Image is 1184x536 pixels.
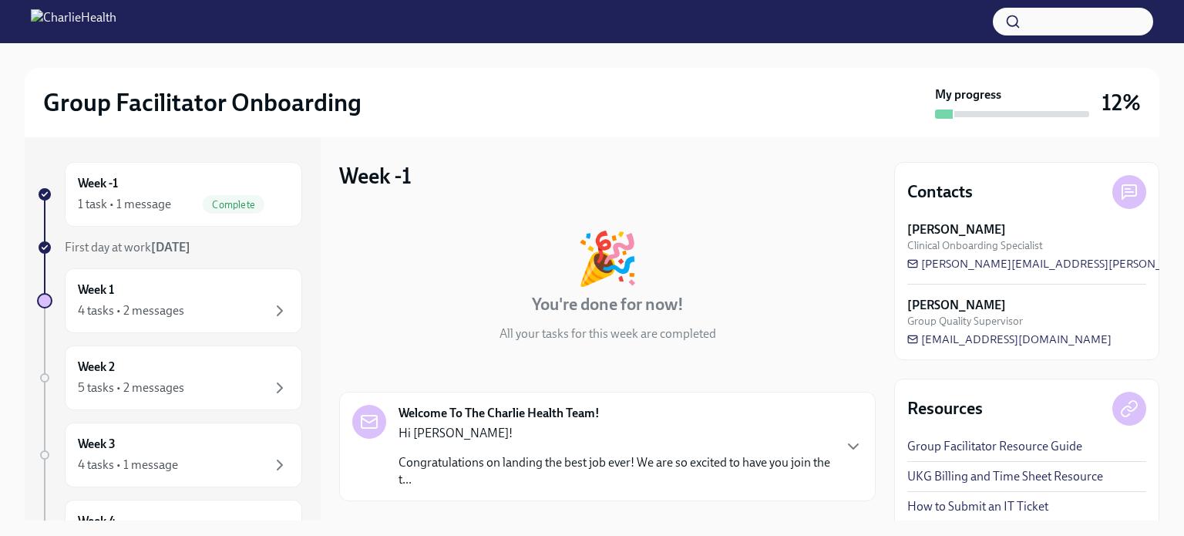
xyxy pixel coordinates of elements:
[907,397,983,420] h4: Resources
[907,498,1048,515] a: How to Submit an IT Ticket
[31,9,116,34] img: CharlieHealth
[78,281,114,298] h6: Week 1
[65,240,190,255] span: First day at work
[151,240,190,255] strong: [DATE]
[37,239,302,256] a: First day at work[DATE]
[907,438,1082,455] a: Group Facilitator Resource Guide
[78,457,178,474] div: 4 tasks • 1 message
[78,379,184,396] div: 5 tasks • 2 messages
[78,302,184,319] div: 4 tasks • 2 messages
[37,162,302,227] a: Week -11 task • 1 messageComplete
[532,293,684,316] h4: You're done for now!
[43,87,362,118] h2: Group Facilitator Onboarding
[399,405,600,422] strong: Welcome To The Charlie Health Team!
[78,359,115,376] h6: Week 2
[907,180,973,204] h4: Contacts
[78,196,171,213] div: 1 task • 1 message
[37,268,302,333] a: Week 14 tasks • 2 messages
[907,314,1023,329] span: Group Quality Supervisor
[399,425,832,442] p: Hi [PERSON_NAME]!
[1102,89,1141,116] h3: 12%
[78,175,118,192] h6: Week -1
[339,162,412,190] h3: Week -1
[37,346,302,410] a: Week 25 tasks • 2 messages
[907,332,1112,347] a: [EMAIL_ADDRESS][DOMAIN_NAME]
[907,297,1006,314] strong: [PERSON_NAME]
[907,468,1103,485] a: UKG Billing and Time Sheet Resource
[399,454,832,488] p: Congratulations on landing the best job ever! We are so excited to have you join the t...
[935,86,1001,103] strong: My progress
[907,238,1043,253] span: Clinical Onboarding Specialist
[907,221,1006,238] strong: [PERSON_NAME]
[203,199,264,211] span: Complete
[78,513,116,530] h6: Week 4
[37,423,302,487] a: Week 34 tasks • 1 message
[576,233,639,284] div: 🎉
[499,325,716,342] p: All your tasks for this week are completed
[78,436,116,453] h6: Week 3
